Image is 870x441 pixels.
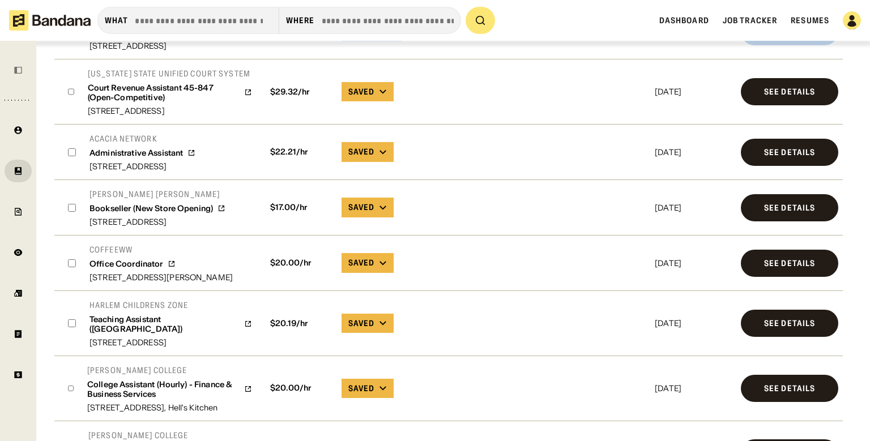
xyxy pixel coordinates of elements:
[87,365,252,375] div: [PERSON_NAME] College
[88,107,253,115] div: [STREET_ADDRESS]
[266,383,332,393] div: $ 20.00 /hr
[655,148,732,156] div: [DATE]
[89,204,213,213] div: Bookseller (New Store Opening)
[791,15,829,25] a: Resumes
[89,218,225,226] div: [STREET_ADDRESS]
[655,204,732,212] div: [DATE]
[266,87,332,97] div: $ 29.32 /hr
[87,404,252,412] div: [STREET_ADDRESS], Hell's Kitchen
[655,384,732,392] div: [DATE]
[89,245,233,281] a: CoffeewwOffice Coordinator[STREET_ADDRESS][PERSON_NAME]
[89,300,252,310] div: Harlem Childrens Zone
[88,68,253,115] a: [US_STATE] State Unified Court SystemCourt Revenue Assistant 45-847 (Open-Competitive)[STREET_ADD...
[266,258,332,268] div: $ 20.00 /hr
[105,15,128,25] div: what
[348,258,375,268] div: Saved
[286,15,315,25] div: Where
[89,42,167,50] div: [STREET_ADDRESS]
[88,83,240,102] div: Court Revenue Assistant 45-847 (Open-Competitive)
[9,10,91,31] img: Bandana logotype
[89,134,195,144] div: Acacia Network
[723,15,777,25] a: Job Tracker
[764,384,815,392] div: See Details
[89,134,195,170] a: Acacia NetworkAdministrative Assistant[STREET_ADDRESS]
[348,202,375,212] div: Saved
[764,319,815,327] div: See Details
[89,245,233,255] div: Coffeeww
[348,318,375,328] div: Saved
[348,87,375,97] div: Saved
[89,259,163,269] div: Office Coordinator
[348,383,375,393] div: Saved
[87,365,252,412] a: [PERSON_NAME] CollegeCollege Assistant (Hourly) - Finance & Business Services[STREET_ADDRESS], He...
[89,189,225,226] a: [PERSON_NAME] [PERSON_NAME]Bookseller (New Store Opening)[STREET_ADDRESS]
[89,189,225,199] div: [PERSON_NAME] [PERSON_NAME]
[764,88,815,96] div: See Details
[89,273,233,281] div: [STREET_ADDRESS][PERSON_NAME]
[764,148,815,156] div: See Details
[89,339,252,346] div: [STREET_ADDRESS]
[764,259,815,267] div: See Details
[266,147,332,157] div: $ 22.21 /hr
[659,15,709,25] a: Dashboard
[89,13,167,50] a: BandanaOffice Manager[STREET_ADDRESS]
[89,300,252,346] a: Harlem Childrens ZoneTeaching Assistant ([GEOGRAPHIC_DATA])[STREET_ADDRESS]
[89,162,195,170] div: [STREET_ADDRESS]
[764,204,815,212] div: See Details
[655,88,732,96] div: [DATE]
[655,259,732,267] div: [DATE]
[87,380,240,399] div: College Assistant (Hourly) - Finance & Business Services
[88,430,252,440] div: [PERSON_NAME] College
[266,203,332,212] div: $ 17.00 /hr
[655,319,732,327] div: [DATE]
[348,147,375,157] div: Saved
[88,68,253,79] div: [US_STATE] State Unified Court System
[89,315,240,334] div: Teaching Assistant ([GEOGRAPHIC_DATA])
[266,319,332,328] div: $ 20.19 /hr
[89,148,183,158] div: Administrative Assistant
